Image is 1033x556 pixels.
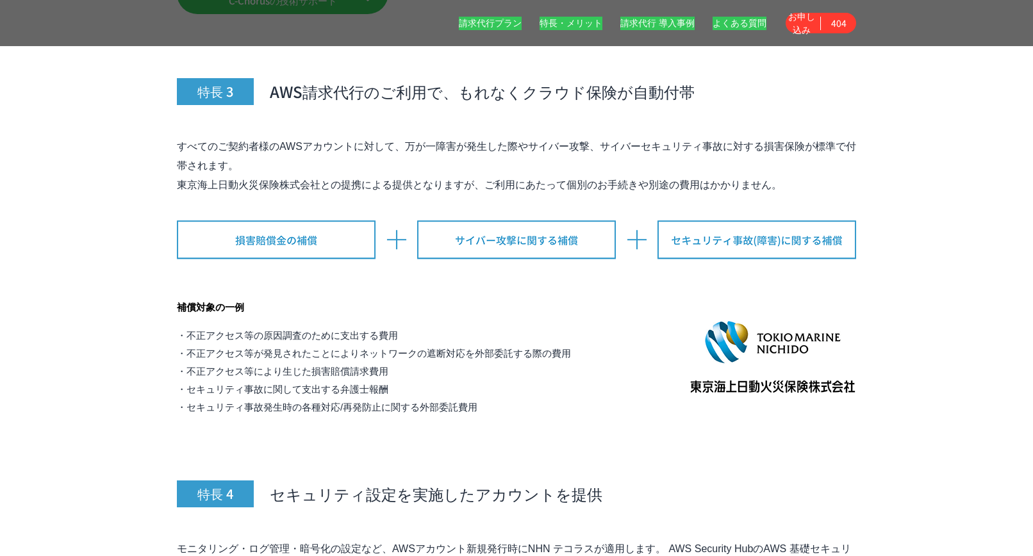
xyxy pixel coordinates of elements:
[820,17,856,30] span: 404
[713,17,766,30] a: よくある質問
[177,363,571,380] li: ・不正アクセス等により生じた損害賠償請求費用
[690,320,856,395] img: 東京海上日動火災保険株式会社ロゴ
[177,398,571,416] li: ・セキュリティ事故発生時の各種対応/再発防止に関する外部委託費用
[786,10,817,37] span: お申し込み
[177,380,571,398] li: ・セキュリティ事故に関して支出する弁護士報酬
[177,220,856,259] img: 損害賠償金の補償+サイバー攻撃に関する補償+セキュリティ事故(障害)に関する補償
[177,327,571,345] li: ・不正アクセス等の原因調査のために支出する費用
[270,81,695,102] span: AWS請求代行のご利用で、もれなくクラウド保険が自動付帯
[620,17,695,30] a: 請求代行 導入事例
[177,345,571,363] li: ・不正アクセス等が発見されたことによりネットワークの遮断対応を外部委託する際の費用
[786,13,856,33] a: お申し込み 404
[177,480,254,507] span: 特長 4
[459,17,522,30] a: 請求代行プラン
[177,137,856,195] p: すべてのご契約者様のAWSアカウントに対して、万が一障害が発生した際やサイバー攻撃、サイバーセキュリティ事故に対する損害保険が標準で付帯されます。 東京海上日動火災保険株式会社との提携による提供...
[540,17,602,30] a: 特長・メリット
[177,78,254,105] span: 特長 3
[270,483,602,505] span: セキュリティ設定を実施したアカウントを提供
[177,298,571,316] h4: 補償対象の一例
